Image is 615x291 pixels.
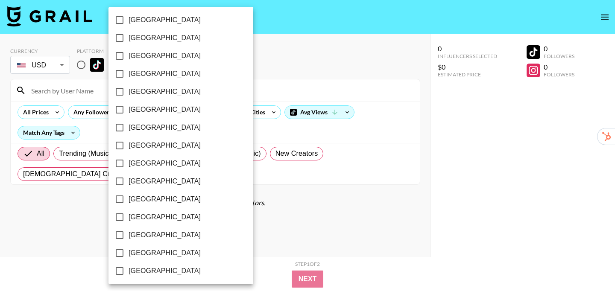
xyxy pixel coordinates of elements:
[129,51,201,61] span: [GEOGRAPHIC_DATA]
[129,33,201,43] span: [GEOGRAPHIC_DATA]
[572,248,605,281] iframe: Drift Widget Chat Controller
[129,69,201,79] span: [GEOGRAPHIC_DATA]
[129,176,201,186] span: [GEOGRAPHIC_DATA]
[129,230,201,240] span: [GEOGRAPHIC_DATA]
[129,122,201,133] span: [GEOGRAPHIC_DATA]
[129,15,201,25] span: [GEOGRAPHIC_DATA]
[129,105,201,115] span: [GEOGRAPHIC_DATA]
[129,212,201,222] span: [GEOGRAPHIC_DATA]
[129,158,201,169] span: [GEOGRAPHIC_DATA]
[129,248,201,258] span: [GEOGRAPHIC_DATA]
[129,87,201,97] span: [GEOGRAPHIC_DATA]
[129,140,201,151] span: [GEOGRAPHIC_DATA]
[129,194,201,204] span: [GEOGRAPHIC_DATA]
[129,266,201,276] span: [GEOGRAPHIC_DATA]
